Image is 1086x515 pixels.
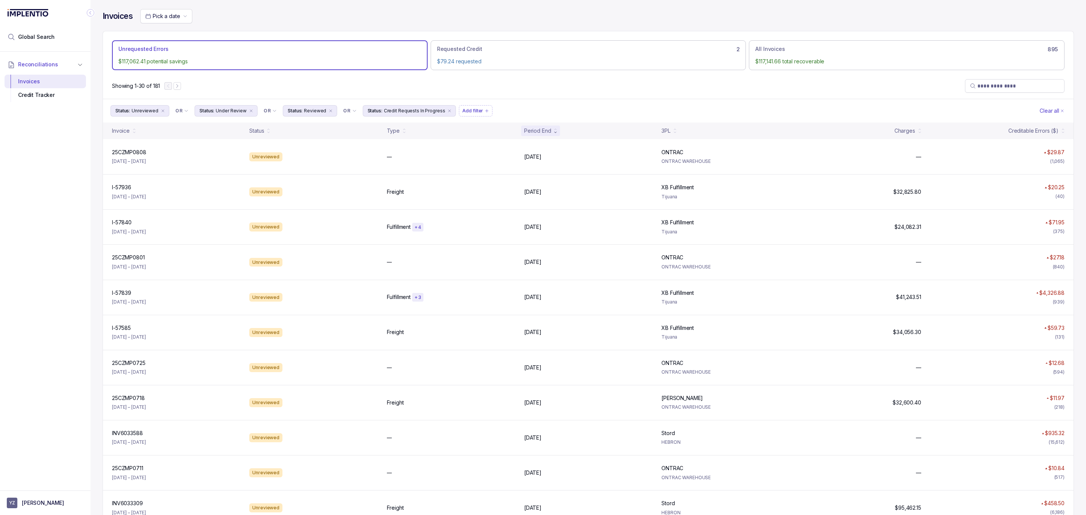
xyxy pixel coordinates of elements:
[249,433,282,442] div: Unreviewed
[414,294,421,300] p: + 3
[661,263,790,271] p: ONTRAC WAREHOUSE
[249,328,282,337] div: Unreviewed
[524,504,541,512] p: [DATE]
[1050,394,1065,402] p: $11.97
[661,368,790,376] p: ONTRAC WAREHOUSE
[1044,500,1065,507] p: $458.50
[11,88,80,102] div: Credit Tracker
[363,105,456,116] button: Filter Chip Credit Requests In Progress
[153,13,180,19] span: Pick a date
[112,263,146,271] p: [DATE] – [DATE]
[755,45,785,53] p: All Invoices
[112,500,143,507] p: INV6033309
[524,293,541,301] p: [DATE]
[524,469,541,477] p: [DATE]
[112,359,146,367] p: 25CZMP0725
[283,105,337,116] li: Filter Chip Reviewed
[261,106,280,116] button: Filter Chip Connector undefined
[1054,403,1065,411] div: (218)
[1049,438,1065,446] div: (15,612)
[893,188,921,196] p: $32,825.80
[387,153,392,161] p: —
[112,127,130,135] div: Invoice
[249,127,264,135] div: Status
[459,105,492,116] li: Filter Chip Add filter
[524,223,541,231] p: [DATE]
[661,500,675,507] p: Stord
[895,504,921,512] p: $95,462.15
[1036,292,1038,294] img: red pointer upwards
[340,106,359,116] button: Filter Chip Connector undefined
[1048,184,1065,191] p: $20.25
[7,498,17,508] span: User initials
[1040,107,1059,115] p: Clear all
[112,403,146,411] p: [DATE] – [DATE]
[132,107,158,115] p: Unreviewed
[1048,46,1058,52] h6: 895
[661,394,703,402] p: [PERSON_NAME]
[160,108,166,114] div: remove content
[112,298,146,306] p: [DATE] – [DATE]
[661,403,790,411] p: ONTRAC WAREHOUSE
[145,12,180,20] search: Date Range Picker
[1048,324,1065,332] p: $59.73
[118,45,168,53] p: Unrequested Errors
[387,293,411,301] p: Fulfillment
[343,108,356,114] li: Filter Chip Connector undefined
[437,58,740,65] p: $79.24 requested
[199,107,214,115] p: Status:
[524,399,541,406] p: [DATE]
[1053,228,1065,235] div: (375)
[112,429,143,437] p: INV6033588
[524,434,541,441] p: [DATE]
[661,429,675,437] p: Stord
[112,464,143,472] p: 25CZMP0711
[384,107,445,115] p: Credit Requests In Progress
[249,503,282,512] div: Unreviewed
[1054,474,1065,481] div: (517)
[1055,193,1065,200] div: (40)
[103,11,133,21] h4: Invoices
[1046,257,1049,259] img: red pointer upwards
[524,258,541,266] p: [DATE]
[112,324,131,332] p: I-57585
[1048,464,1065,472] p: $10.84
[916,434,921,441] p: —
[249,398,282,407] div: Unreviewed
[661,127,670,135] div: 3PL
[112,394,145,402] p: 25CZMP0718
[1055,333,1065,341] div: (131)
[112,82,160,90] div: Remaining page entries
[1045,222,1048,224] img: red pointer upwards
[916,258,921,266] p: —
[387,364,392,371] p: —
[916,153,921,161] p: —
[661,184,694,191] p: XB Fulfillment
[140,9,192,23] button: Date Range Picker
[1044,327,1046,329] img: red pointer upwards
[661,289,694,297] p: XB Fulfillment
[1053,263,1065,271] div: (840)
[1008,127,1058,135] div: Creditable Errors ($)
[112,184,131,191] p: I-57936
[249,293,282,302] div: Unreviewed
[1045,362,1048,364] img: red pointer upwards
[288,107,302,115] p: Status:
[462,107,483,115] p: Add filter
[524,188,541,196] p: [DATE]
[1047,149,1065,156] p: $29.87
[1050,254,1065,261] p: $27.18
[661,228,790,236] p: Tijuana
[661,438,790,446] p: HEBRON
[112,228,146,236] p: [DATE] – [DATE]
[661,333,790,341] p: Tijuana
[248,108,254,114] div: remove content
[524,127,551,135] div: Period End
[437,45,482,53] p: Requested Credit
[661,219,694,226] p: XB Fulfillment
[1049,359,1065,367] p: $12.68
[110,105,169,116] li: Filter Chip Unreviewed
[387,469,392,477] p: —
[387,399,404,406] p: Freight
[1053,368,1065,376] div: (594)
